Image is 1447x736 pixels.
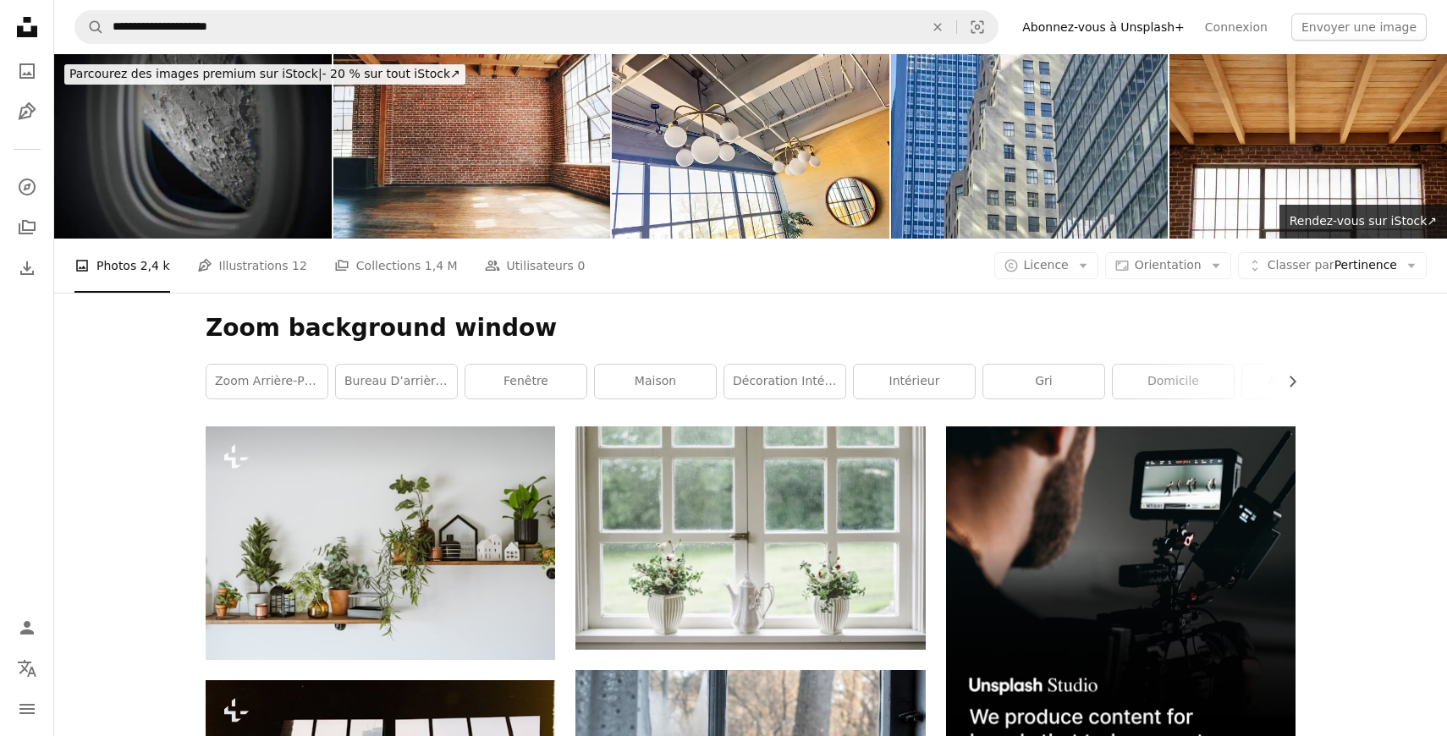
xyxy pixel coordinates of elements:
img: Architectural detail [612,54,889,239]
form: Rechercher des visuels sur tout le site [74,10,999,44]
a: Bureau d’arrière-plan Zoom [336,365,457,398]
span: Rendez-vous sur iStock ↗ [1290,214,1437,228]
a: arrière-plan [1242,365,1363,398]
button: Menu [10,692,44,726]
span: Orientation [1135,258,1202,272]
a: Abonnez-vous à Unsplash+ [1012,14,1195,41]
a: Utilisateurs 0 [485,239,586,293]
button: Rechercher sur Unsplash [75,11,104,43]
img: Grunge red brick wall textured background [333,54,611,239]
img: Skyscraper details [891,54,1169,239]
button: Recherche de visuels [957,11,998,43]
a: une étagère remplie de plantes en pot au sommet d’un mur blanc [206,536,555,551]
button: faire défiler la liste vers la droite [1277,365,1296,398]
h1: Zoom background window [206,313,1296,343]
button: Langue [10,651,44,685]
span: 12 [292,256,307,275]
span: - 20 % sur tout iStock ↗ [69,67,460,80]
a: Illustrations 12 [197,239,307,293]
a: Collections [10,211,44,244]
a: gri [983,365,1104,398]
button: Effacer [919,11,956,43]
a: Historique de téléchargement [10,251,44,285]
button: Envoyer une image [1291,14,1427,41]
span: Pertinence [1268,257,1397,274]
a: Illustrations [10,95,44,129]
a: Connexion [1195,14,1278,41]
span: 0 [577,256,585,275]
a: Rendez-vous sur iStock↗ [1279,205,1447,239]
a: Décoration intérieure [724,365,845,398]
a: intérieur [854,365,975,398]
img: Vue de la Lune depuis un vaisseau spatial [54,54,332,239]
a: maison [595,365,716,398]
img: Meeting room during a break [1169,54,1447,239]
a: Connexion / S’inscrire [10,611,44,645]
span: 1,4 M [425,256,458,275]
span: Licence [1024,258,1069,272]
button: Licence [994,252,1098,279]
a: théière blanche et vases à fleurs tow sur la vitre [575,530,925,546]
a: Zoom arrière-plan [206,365,327,398]
a: Explorer [10,170,44,204]
img: une étagère remplie de plantes en pot au sommet d’un mur blanc [206,426,555,659]
button: Classer parPertinence [1238,252,1427,279]
img: théière blanche et vases à fleurs tow sur la vitre [575,426,925,650]
a: Parcourez des images premium sur iStock|- 20 % sur tout iStock↗ [54,54,476,95]
a: fenêtre [465,365,586,398]
button: Orientation [1105,252,1231,279]
a: Collections 1,4 M [334,239,458,293]
a: domicile [1113,365,1234,398]
span: Classer par [1268,258,1334,272]
a: Photos [10,54,44,88]
span: Parcourez des images premium sur iStock | [69,67,322,80]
